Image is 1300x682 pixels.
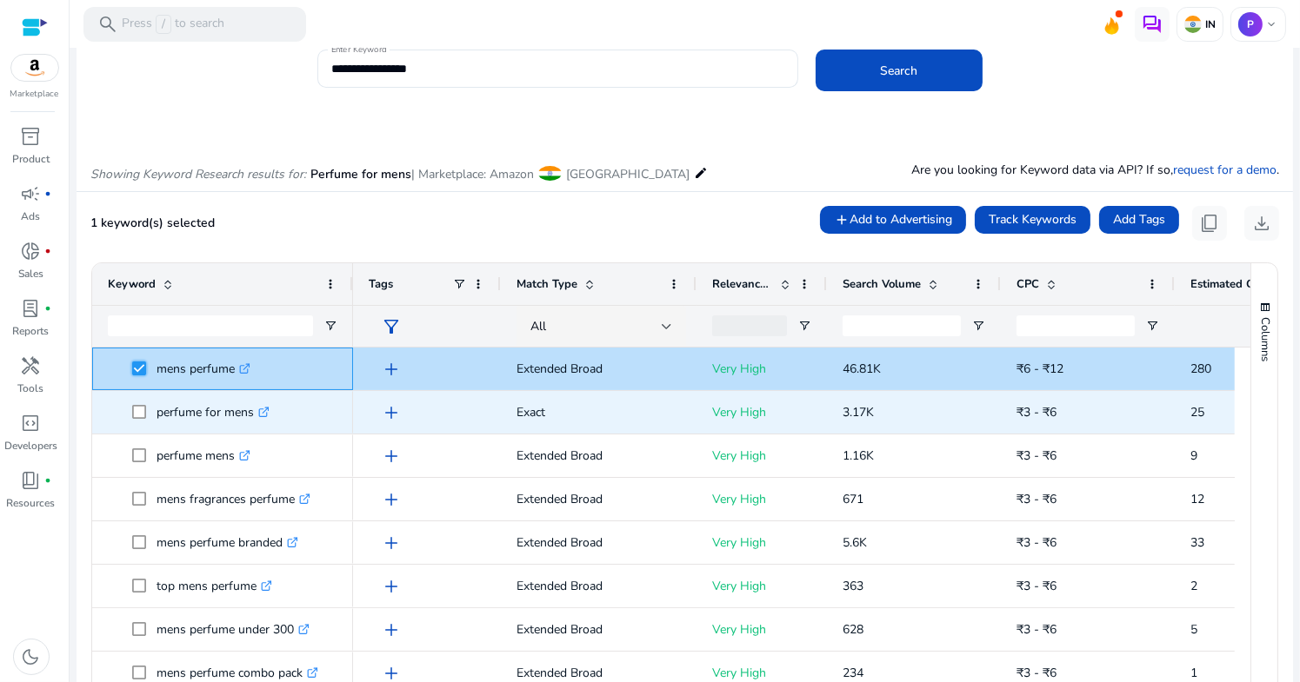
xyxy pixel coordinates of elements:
p: Extended Broad [517,612,681,647]
span: add [381,446,402,467]
p: IN [1202,17,1216,31]
span: 5 [1190,621,1197,638]
span: 234 [843,665,863,681]
span: download [1251,213,1272,234]
a: request for a demo [1173,162,1277,178]
p: Product [12,151,50,167]
p: mens perfume under 300 [157,612,310,647]
span: Search Volume [843,276,921,292]
p: perfume mens [157,438,250,473]
mat-icon: edit [694,162,708,183]
span: add [381,576,402,597]
p: Sales [18,266,43,281]
span: Keyword [108,276,156,292]
span: Search [880,62,917,80]
button: Add to Advertising [820,206,966,234]
button: Open Filter Menu [971,319,985,333]
span: 2 [1190,578,1197,594]
input: Keyword Filter Input [108,315,313,336]
span: 9 [1190,447,1197,464]
button: Open Filter Menu [323,319,337,333]
span: book_4 [21,470,42,491]
p: Ads [22,209,41,224]
button: Open Filter Menu [797,319,811,333]
p: Press to search [122,15,224,34]
p: Reports [13,323,50,339]
span: ₹3 - ₹6 [1017,447,1057,464]
span: fiber_manual_record [45,190,52,197]
span: 1.16K [843,447,874,464]
span: keyboard_arrow_down [1264,17,1278,31]
p: Very High [712,612,811,647]
p: Very High [712,525,811,560]
p: Very High [712,351,811,387]
span: search [97,14,118,35]
mat-icon: add [834,212,850,228]
span: ₹3 - ₹6 [1017,665,1057,681]
input: CPC Filter Input [1017,315,1135,336]
span: Perfume for mens [310,166,411,182]
span: code_blocks [21,413,42,434]
button: download [1244,206,1279,241]
span: add [381,533,402,553]
span: filter_alt [381,316,402,337]
p: Very High [712,438,811,473]
span: [GEOGRAPHIC_DATA] [566,166,690,182]
span: Columns [1257,317,1273,361]
p: mens perfume branded [157,525,298,560]
span: add [381,359,402,380]
p: perfume for mens [157,394,270,430]
span: Add to Advertising [850,210,952,228]
span: 33 [1190,534,1204,551]
span: ₹3 - ₹6 [1017,534,1057,551]
p: Tools [18,381,44,396]
p: Extended Broad [517,438,681,473]
span: 671 [843,491,863,507]
span: CPC [1017,276,1039,292]
span: Estimated Orders/Month [1190,276,1295,292]
i: Showing Keyword Research results for: [90,166,306,182]
span: add [381,402,402,423]
button: content_copy [1192,206,1227,241]
span: ₹3 - ₹6 [1017,578,1057,594]
span: 1 [1190,665,1197,681]
span: campaign [21,183,42,204]
p: P [1238,12,1263,36]
span: fiber_manual_record [45,477,52,484]
input: Search Volume Filter Input [843,315,961,336]
span: ₹3 - ₹6 [1017,621,1057,638]
button: Open Filter Menu [1145,319,1159,333]
span: 363 [843,578,863,594]
span: ₹6 - ₹12 [1017,361,1063,377]
p: Are you looking for Keyword data via API? If so, . [911,161,1279,179]
span: 628 [843,621,863,638]
button: Search [816,50,983,91]
span: ₹3 - ₹6 [1017,491,1057,507]
p: Exact [517,394,681,430]
span: add [381,489,402,510]
button: Track Keywords [975,206,1090,234]
span: fiber_manual_record [45,305,52,312]
img: in.svg [1184,16,1202,33]
p: Developers [4,438,57,454]
span: Relevance Score [712,276,773,292]
p: Very High [712,481,811,517]
span: / [156,15,171,34]
span: Track Keywords [989,210,1077,228]
span: Tags [369,276,393,292]
p: Extended Broad [517,481,681,517]
button: Add Tags [1099,206,1179,234]
p: Extended Broad [517,351,681,387]
span: 3.17K [843,404,874,420]
span: Match Type [517,276,577,292]
span: donut_small [21,241,42,262]
span: dark_mode [21,646,42,667]
p: mens perfume [157,351,250,387]
span: 1 keyword(s) selected [90,215,215,231]
span: content_copy [1199,213,1220,234]
p: top mens perfume [157,568,272,604]
img: amazon.svg [11,55,58,81]
p: Marketplace [10,88,59,101]
p: Resources [7,495,56,511]
span: lab_profile [21,298,42,319]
